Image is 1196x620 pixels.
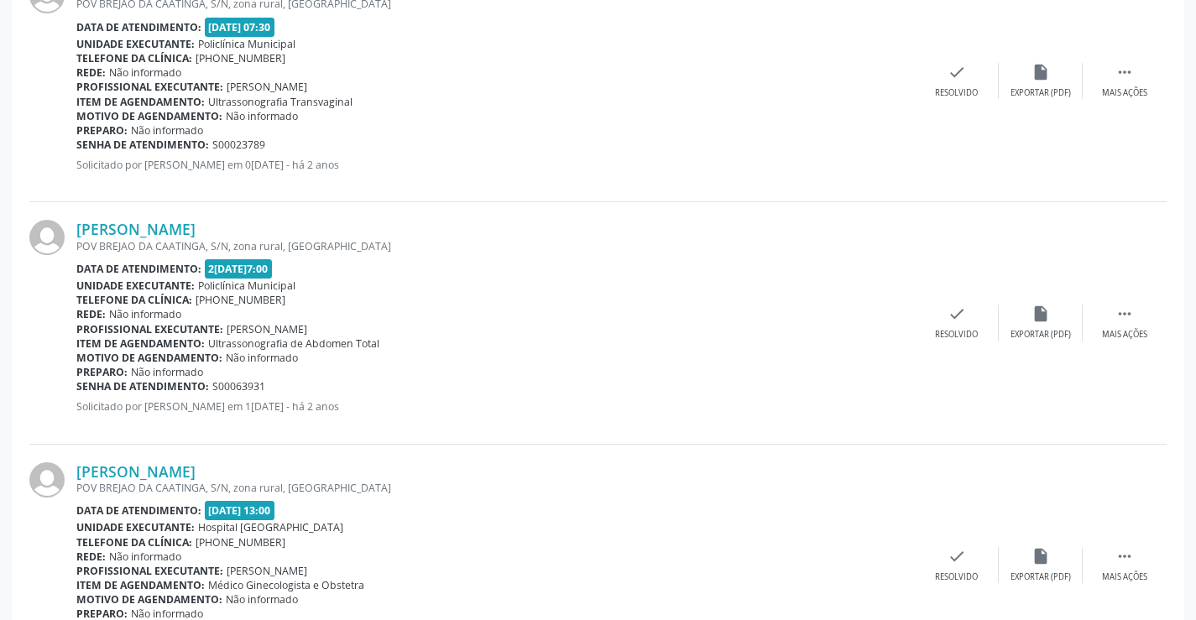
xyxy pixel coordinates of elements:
[76,307,106,321] b: Rede:
[205,501,275,520] span: [DATE] 13:00
[76,80,223,94] b: Profissional executante:
[76,322,223,336] b: Profissional executante:
[131,123,203,138] span: Não informado
[76,293,192,307] b: Telefone da clínica:
[1102,329,1147,341] div: Mais ações
[76,95,205,109] b: Item de agendamento:
[948,305,966,323] i: check
[109,307,181,321] span: Não informado
[76,138,209,152] b: Senha de atendimento:
[1115,63,1134,81] i: 
[227,80,307,94] span: [PERSON_NAME]
[76,462,196,481] a: [PERSON_NAME]
[29,462,65,498] img: img
[1031,63,1050,81] i: insert_drive_file
[109,65,181,80] span: Não informado
[198,37,295,51] span: Policlínica Municipal
[76,262,201,276] b: Data de atendimento:
[1011,571,1071,583] div: Exportar (PDF)
[131,365,203,379] span: Não informado
[109,550,181,564] span: Não informado
[948,63,966,81] i: check
[198,279,295,293] span: Policlínica Municipal
[1115,547,1134,565] i: 
[948,547,966,565] i: check
[1115,305,1134,323] i: 
[935,329,978,341] div: Resolvido
[1011,87,1071,99] div: Exportar (PDF)
[76,65,106,80] b: Rede:
[227,564,307,578] span: [PERSON_NAME]
[226,351,298,365] span: Não informado
[208,336,379,351] span: Ultrassonografia de Abdomen Total
[935,87,978,99] div: Resolvido
[76,520,195,534] b: Unidade executante:
[76,336,205,351] b: Item de agendamento:
[76,51,192,65] b: Telefone da clínica:
[76,351,222,365] b: Motivo de agendamento:
[208,578,364,592] span: Médico Ginecologista e Obstetra
[76,279,195,293] b: Unidade executante:
[198,520,343,534] span: Hospital [GEOGRAPHIC_DATA]
[208,95,353,109] span: Ultrassonografia Transvaginal
[196,535,285,550] span: [PHONE_NUMBER]
[205,18,275,37] span: [DATE] 07:30
[29,220,65,255] img: img
[76,481,915,495] div: POV BREJAO DA CAATINGA, S/N, zona rural, [GEOGRAPHIC_DATA]
[76,20,201,34] b: Data de atendimento:
[227,322,307,336] span: [PERSON_NAME]
[76,578,205,592] b: Item de agendamento:
[935,571,978,583] div: Resolvido
[76,535,192,550] b: Telefone da clínica:
[76,365,128,379] b: Preparo:
[76,123,128,138] b: Preparo:
[76,379,209,393] b: Senha de atendimento:
[76,37,195,51] b: Unidade executante:
[76,220,196,238] a: [PERSON_NAME]
[76,564,223,578] b: Profissional executante:
[76,399,915,414] p: Solicitado por [PERSON_NAME] em 1[DATE] - há 2 anos
[76,109,222,123] b: Motivo de agendamento:
[1011,329,1071,341] div: Exportar (PDF)
[226,592,298,607] span: Não informado
[212,379,265,393] span: S00063931
[1102,87,1147,99] div: Mais ações
[1031,547,1050,565] i: insert_drive_file
[1102,571,1147,583] div: Mais ações
[196,51,285,65] span: [PHONE_NUMBER]
[76,592,222,607] b: Motivo de agendamento:
[76,239,915,253] div: POV BREJAO DA CAATINGA, S/N, zona rural, [GEOGRAPHIC_DATA]
[226,109,298,123] span: Não informado
[205,259,273,279] span: 2[DATE]7:00
[212,138,265,152] span: S00023789
[76,503,201,518] b: Data de atendimento:
[76,550,106,564] b: Rede:
[1031,305,1050,323] i: insert_drive_file
[196,293,285,307] span: [PHONE_NUMBER]
[76,158,915,172] p: Solicitado por [PERSON_NAME] em 0[DATE] - há 2 anos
